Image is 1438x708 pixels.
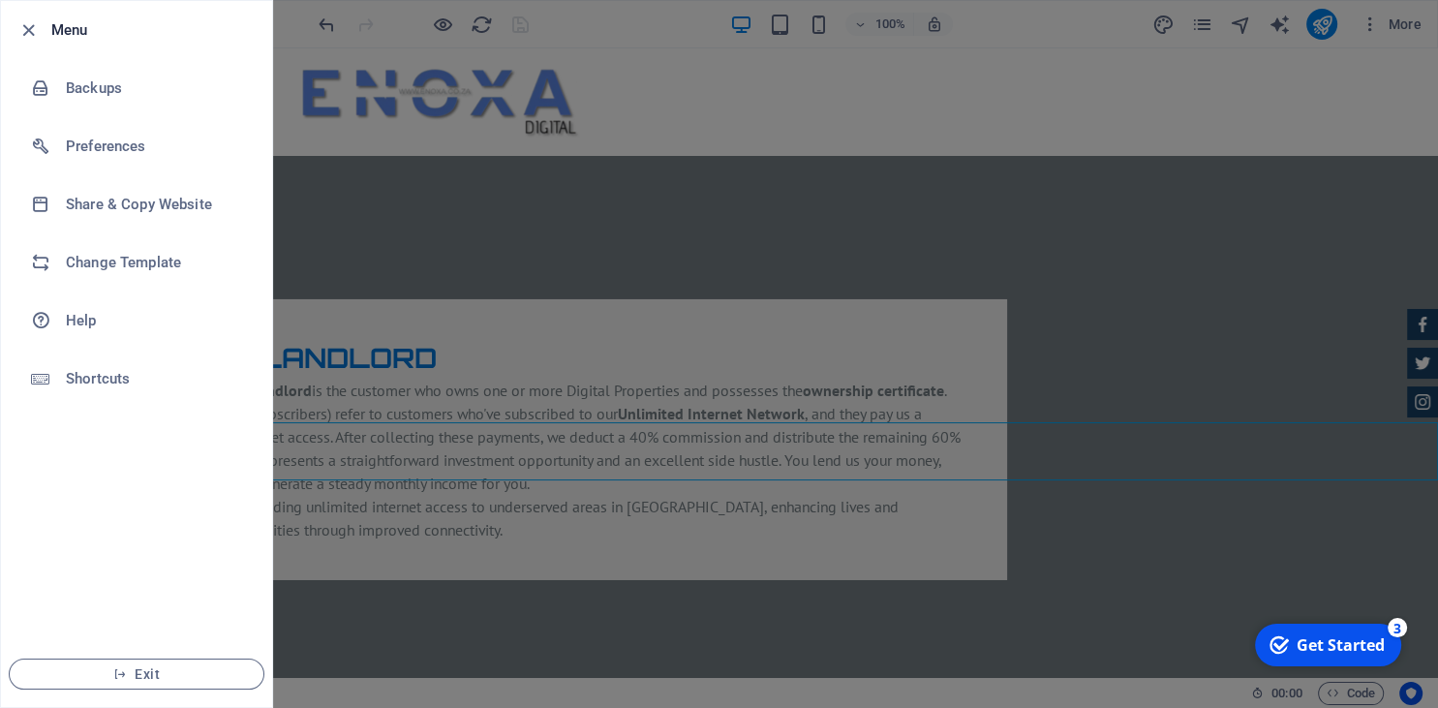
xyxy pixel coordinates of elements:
h6: Change Template [66,251,245,274]
div: 3 [138,2,158,21]
h6: Share & Copy Website [66,193,245,216]
div: Get Started 3 items remaining, 40% complete [6,8,152,50]
a: Help [1,292,272,350]
h6: Preferences [66,135,245,158]
span: Exit [25,666,248,682]
h6: Menu [51,18,257,42]
h6: Backups [66,77,245,100]
h6: Help [66,309,245,332]
h6: Shortcuts [66,367,245,390]
button: Exit [9,659,264,690]
div: Get Started [47,18,136,40]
